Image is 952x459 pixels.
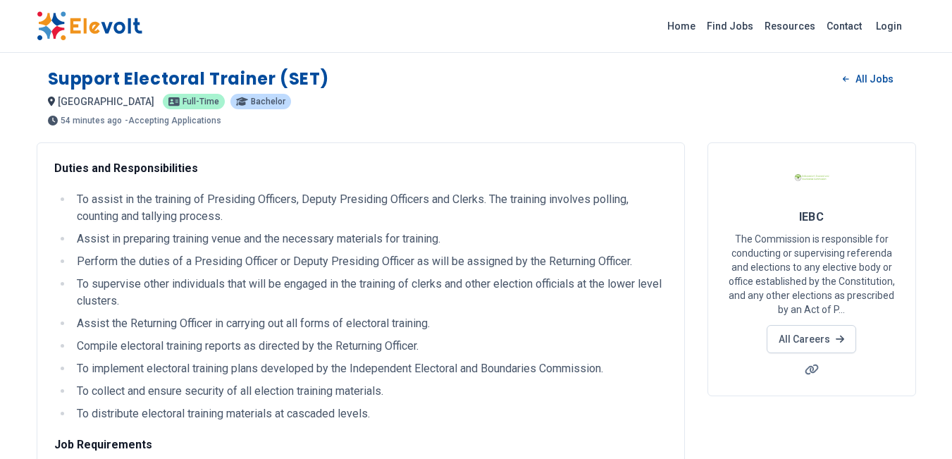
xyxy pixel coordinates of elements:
span: IEBC [799,210,824,224]
a: All Careers [767,325,856,353]
li: To implement electoral training plans developed by the Independent Electoral and Boundaries Commi... [73,360,667,377]
h1: Support Electoral Trainer (SET) [48,68,330,90]
span: 54 minutes ago [61,116,122,125]
img: Elevolt [37,11,142,41]
li: To supervise other individuals that will be engaged in the training of clerks and other election ... [73,276,667,310]
li: Compile electoral training reports as directed by the Returning Officer. [73,338,667,355]
a: Home [662,15,701,37]
li: To distribute electoral training materials at cascaded levels. [73,405,667,422]
a: Resources [759,15,821,37]
strong: Job Requirements [54,438,152,451]
li: To collect and ensure security of all election training materials. [73,383,667,400]
li: Assist the Returning Officer in carrying out all forms of electoral training. [73,315,667,332]
a: All Jobs [832,68,904,90]
li: Perform the duties of a Presiding Officer or Deputy Presiding Officer as will be assigned by the ... [73,253,667,270]
strong: Duties and Responsibilities [54,161,198,175]
p: - Accepting Applications [125,116,221,125]
p: The Commission is responsible for conducting or supervising referenda and elections to any electi... [725,232,898,317]
span: Full-time [183,97,219,106]
a: Find Jobs [701,15,759,37]
a: Contact [821,15,867,37]
a: Login [867,12,910,40]
img: IEBC [794,160,829,195]
span: Bachelor [251,97,285,106]
li: Assist in preparing training venue and the necessary materials for training. [73,231,667,247]
li: To assist in the training of Presiding Officers, Deputy Presiding Officers and Clerks. The traini... [73,191,667,225]
span: [GEOGRAPHIC_DATA] [58,96,154,107]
